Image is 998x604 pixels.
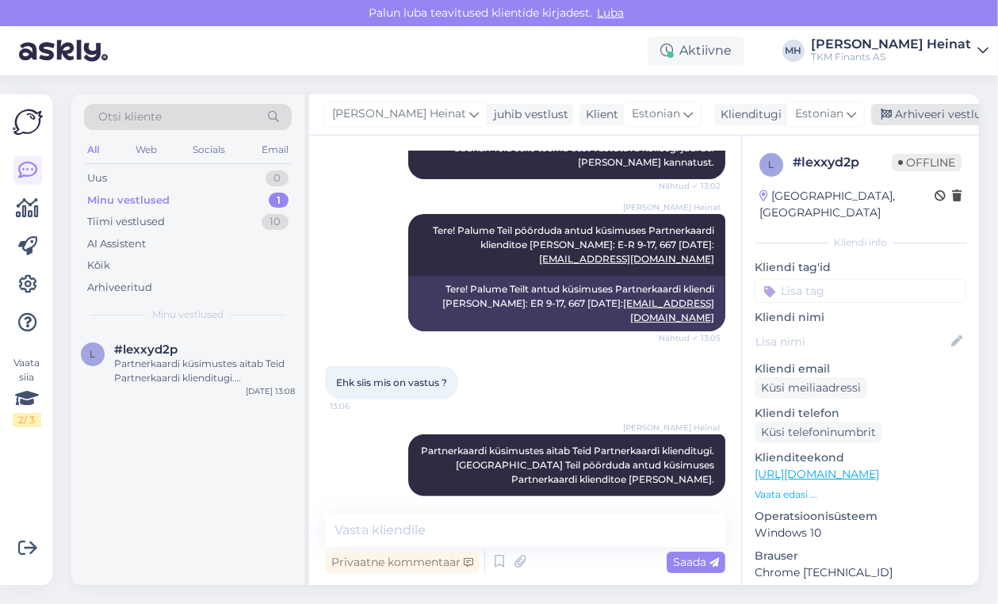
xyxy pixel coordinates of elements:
div: Web [132,140,160,160]
span: l [90,348,96,360]
span: Saada [673,555,719,569]
p: Kliendi nimi [755,309,966,326]
div: [DATE] 13:08 [246,385,295,397]
div: Kõik [87,258,110,273]
div: Arhiveeri vestlus [871,104,993,125]
div: [GEOGRAPHIC_DATA], [GEOGRAPHIC_DATA] [759,188,935,221]
span: Minu vestlused [152,308,224,322]
a: [EMAIL_ADDRESS][DOMAIN_NAME] [623,297,714,323]
span: Ehk siis mis on vastus ? [336,377,447,388]
div: Uus [87,170,107,186]
span: Luba [593,6,629,20]
div: MH [782,40,805,62]
div: Email [258,140,292,160]
a: [PERSON_NAME] HeinatTKM Finants AS [811,38,988,63]
span: [PERSON_NAME] Heinat [332,105,466,123]
div: Klienditugi [714,106,782,123]
span: Offline [892,154,962,171]
div: Privaatne kommentaar [325,552,480,573]
p: Operatsioonisüsteem [755,508,966,525]
div: Socials [189,140,228,160]
div: Kliendi info [755,235,966,250]
div: Arhiveeritud [87,280,152,296]
div: Klient [579,106,618,123]
p: Kliendi email [755,361,966,377]
div: AI Assistent [87,236,146,252]
p: Kliendi tag'id [755,259,966,276]
div: Vaata siia [13,356,41,427]
span: Nähtud ✓ 13:02 [659,180,721,192]
span: [PERSON_NAME] Heinat [623,422,721,434]
div: 0 [266,170,289,186]
div: # lexxyd2p [793,153,892,172]
div: 10 [262,214,289,230]
span: [PERSON_NAME] Heinat [623,201,721,213]
span: l [769,159,774,170]
div: 2 / 3 [13,413,41,427]
a: [URL][DOMAIN_NAME] [755,467,879,481]
p: Chrome [TECHNICAL_ID] [755,564,966,581]
div: Partnerkaardi küsimustes aitab Teid Partnerkaardi klienditugi. [GEOGRAPHIC_DATA] Teil pöörduda an... [114,357,295,385]
p: Kliendi telefon [755,405,966,422]
div: 1 [269,193,289,208]
span: Otsi kliente [98,109,162,125]
p: Vaata edasi ... [755,487,966,502]
div: Küsi telefoninumbrit [755,422,882,443]
span: Nähtud ✓ 13:05 [659,332,721,344]
span: Estonian [795,105,843,123]
span: Estonian [632,105,680,123]
div: [PERSON_NAME] Heinat [811,38,971,51]
span: Tere! Palume Teil pöörduda antud küsimuses Partnerkaardi klienditoe [PERSON_NAME]: E-R 9-17, 667 ... [433,224,717,265]
input: Lisa nimi [755,333,948,350]
a: [EMAIL_ADDRESS][DOMAIN_NAME] [539,253,714,265]
span: #lexxyd2p [114,342,178,357]
span: 13:06 [330,400,389,412]
div: Tiimi vestlused [87,214,165,230]
div: juhib vestlust [488,106,568,123]
div: Küsi meiliaadressi [755,377,867,399]
p: Windows 10 [755,525,966,541]
input: Lisa tag [755,279,966,303]
p: Klienditeekond [755,449,966,466]
span: 13:08 [661,497,721,509]
p: Brauser [755,548,966,564]
div: Minu vestlused [87,193,170,208]
div: Tere! Palume Teilt antud küsimuses Partnerkaardi kliendi [PERSON_NAME]: ER 9-17, 667 [DATE]: [408,276,725,331]
span: Partnerkaardi küsimustes aitab Teid Partnerkaardi klienditugi. [GEOGRAPHIC_DATA] Teil pöörduda an... [421,445,717,485]
div: Aktiivne [648,36,744,65]
img: Askly Logo [13,107,43,137]
div: All [84,140,102,160]
div: TKM Finants AS [811,51,971,63]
